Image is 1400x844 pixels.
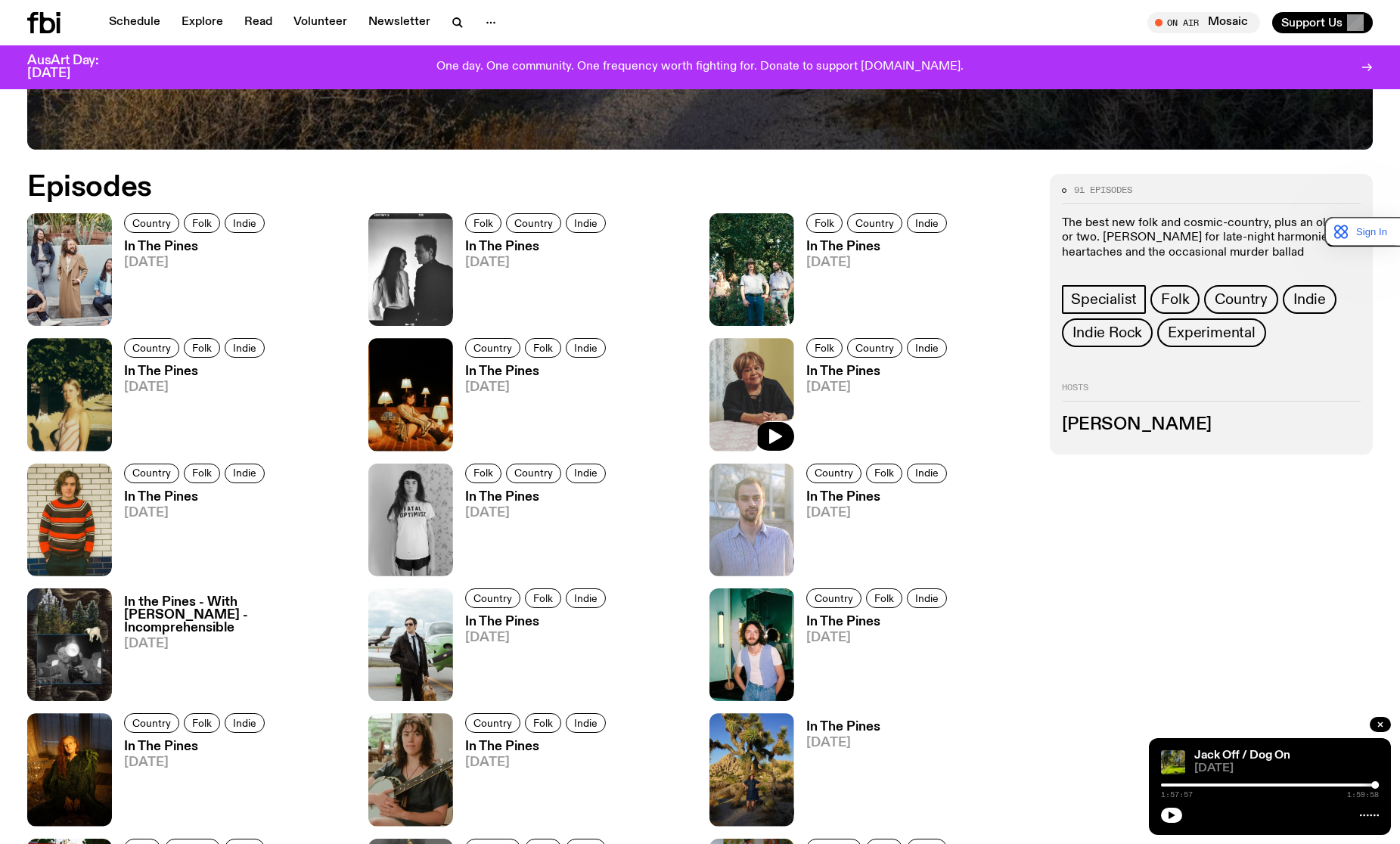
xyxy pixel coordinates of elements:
[132,717,171,728] span: Country
[465,631,610,644] span: [DATE]
[1194,749,1290,762] a: Jack Off / Dog On
[124,464,179,483] a: Country
[574,343,598,354] span: Indie
[794,616,951,701] a: In The Pines[DATE]
[1062,318,1153,347] a: Indie Rock
[225,338,265,358] a: Indie
[794,365,951,451] a: In The Pines[DATE]
[124,381,269,394] span: [DATE]
[465,240,610,253] h3: In The Pines
[27,54,124,80] h3: AusArt Day: [DATE]
[192,717,212,728] span: Folk
[574,467,598,479] span: Indie
[815,343,834,354] span: Folk
[465,213,501,233] a: Folk
[124,240,269,253] h3: In The Pines
[1293,291,1326,308] span: Indie
[465,256,610,269] span: [DATE]
[794,240,951,326] a: In The Pines[DATE]
[112,596,350,701] a: In the Pines - With [PERSON_NAME] - Incomprehensible[DATE]
[533,592,553,604] span: Folk
[574,717,598,728] span: Indie
[1157,318,1266,347] a: Experimental
[794,491,951,576] a: In The Pines[DATE]
[112,740,269,826] a: In The Pines[DATE]
[465,464,501,483] a: Folk
[192,343,212,354] span: Folk
[225,213,265,233] a: Indie
[1283,285,1336,314] a: Indie
[465,713,520,733] a: Country
[453,740,610,826] a: In The Pines[DATE]
[514,467,553,479] span: Country
[233,717,256,728] span: Indie
[806,213,843,233] a: Folk
[284,12,356,33] a: Volunteer
[124,338,179,358] a: Country
[1071,291,1137,308] span: Specialist
[566,213,606,233] a: Indie
[124,507,269,520] span: [DATE]
[233,217,256,228] span: Indie
[874,592,894,604] span: Folk
[233,343,256,354] span: Indie
[1074,186,1132,194] span: 91 episodes
[574,217,598,228] span: Indie
[915,343,939,354] span: Indie
[465,491,610,504] h3: In The Pines
[566,588,606,608] a: Indie
[124,756,269,769] span: [DATE]
[192,467,212,479] span: Folk
[806,464,861,483] a: Country
[1161,291,1189,308] span: Folk
[473,343,512,354] span: Country
[915,592,939,604] span: Indie
[815,217,834,228] span: Folk
[453,240,610,326] a: In The Pines[DATE]
[806,491,951,504] h3: In The Pines
[1147,12,1260,33] button: On AirMosaic
[806,381,951,394] span: [DATE]
[436,61,964,74] p: One day. One community. One frequency worth fighting for. Donate to support [DOMAIN_NAME].
[815,467,853,479] span: Country
[124,596,350,635] h3: In the Pines - With [PERSON_NAME] - Incomprehensible
[915,467,939,479] span: Indie
[533,343,553,354] span: Folk
[806,721,880,734] h3: In The Pines
[915,217,939,228] span: Indie
[1204,285,1278,314] a: Country
[866,464,902,483] a: Folk
[855,343,894,354] span: Country
[806,616,951,628] h3: In The Pines
[1161,791,1193,799] span: 1:57:57
[847,213,902,233] a: Country
[855,217,894,228] span: Country
[794,721,880,826] a: In The Pines[DATE]
[1062,216,1361,260] p: The best new folk and cosmic-country, plus an old fave or two. [PERSON_NAME] for late-night harmo...
[847,338,902,358] a: Country
[184,213,220,233] a: Folk
[225,713,265,733] a: Indie
[473,217,493,228] span: Folk
[192,217,212,228] span: Folk
[806,240,951,253] h3: In The Pines
[1150,285,1200,314] a: Folk
[533,717,553,728] span: Folk
[124,713,179,733] a: Country
[172,12,232,33] a: Explore
[1168,324,1256,341] span: Experimental
[815,592,853,604] span: Country
[1073,324,1142,341] span: Indie Rock
[184,338,220,358] a: Folk
[132,467,171,479] span: Country
[453,616,610,701] a: In The Pines[DATE]
[1062,417,1361,433] h3: [PERSON_NAME]
[709,713,794,826] img: Johanna stands in the middle distance amongst a desert scene with large cacti and trees. She is w...
[514,217,553,228] span: Country
[1347,791,1379,799] span: 1:59:58
[907,213,947,233] a: Indie
[465,507,610,520] span: [DATE]
[866,588,902,608] a: Folk
[359,12,439,33] a: Newsletter
[124,740,269,753] h3: In The Pines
